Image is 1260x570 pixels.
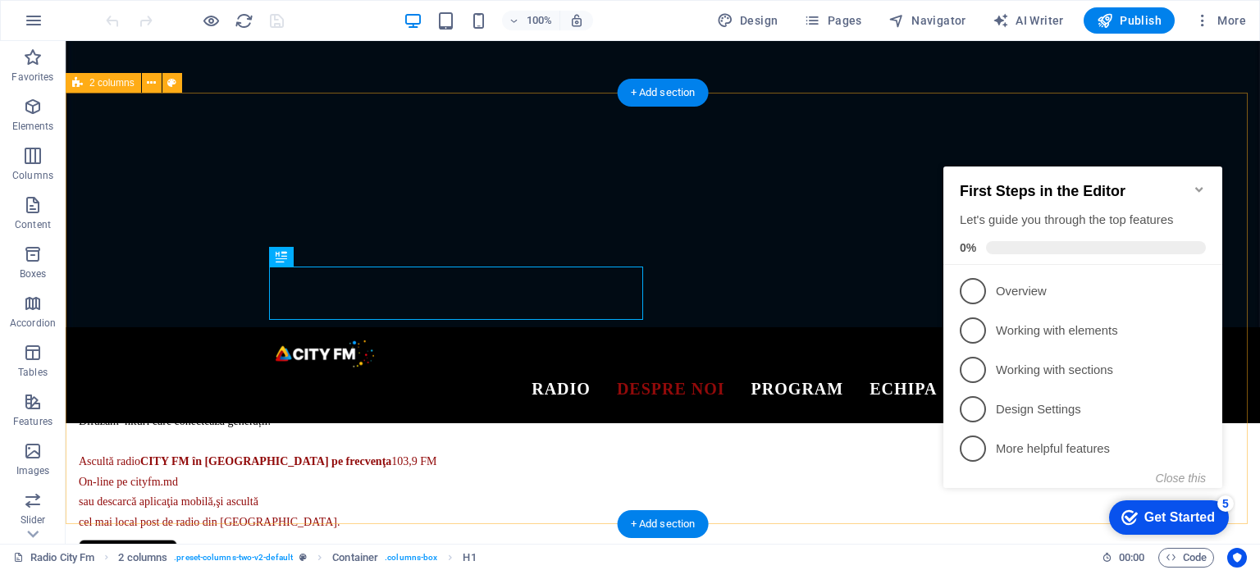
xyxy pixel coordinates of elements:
[1084,7,1175,34] button: Publish
[59,141,256,158] p: Overview
[7,287,285,326] li: More helpful features
[1188,7,1253,34] button: More
[1097,12,1162,29] span: Publish
[201,11,221,30] button: Click here to leave preview mode and continue editing
[463,548,476,568] span: Click to select. Double-click to edit
[1166,548,1207,568] span: Code
[13,548,94,568] a: Click to cancel selection. Double-click to open Pages
[59,259,256,276] p: Design Settings
[1158,548,1214,568] button: Code
[89,78,135,88] span: 2 columns
[710,7,785,34] button: Design
[23,99,49,112] span: 0%
[7,248,285,287] li: Design Settings
[12,120,54,133] p: Elements
[59,220,256,237] p: Working with sections
[1227,548,1247,568] button: Usercentrics
[502,11,560,30] button: 100%
[804,12,861,29] span: Pages
[385,548,437,568] span: . columns-box
[993,12,1064,29] span: AI Writer
[59,299,256,316] p: More helpful features
[986,7,1071,34] button: AI Writer
[710,7,785,34] div: Design (Ctrl+Alt+Y)
[717,12,778,29] span: Design
[11,71,53,84] p: Favorites
[20,267,47,280] p: Boxes
[219,330,269,343] button: Close this
[16,464,50,477] p: Images
[1102,548,1145,568] h6: Session time
[174,548,293,568] span: . preset-columns-two-v2-default
[1119,548,1144,568] span: 00 00
[1130,551,1133,563] span: :
[235,11,253,30] i: Reload page
[7,130,285,169] li: Overview
[7,169,285,208] li: Working with elements
[118,548,476,568] nav: breadcrumb
[10,317,56,330] p: Accordion
[59,180,256,198] p: Working with elements
[13,415,52,428] p: Features
[23,70,269,87] div: Let's guide you through the top features
[118,548,167,568] span: Click to select. Double-click to edit
[172,358,292,393] div: Get Started 5 items remaining, 0% complete
[299,553,307,562] i: This element is a customizable preset
[527,11,553,30] h6: 100%
[18,366,48,379] p: Tables
[569,13,584,28] i: On resize automatically adjust zoom level to fit chosen device.
[1194,12,1246,29] span: More
[281,353,297,370] div: 5
[7,208,285,248] li: Working with sections
[15,218,51,231] p: Content
[888,12,966,29] span: Navigator
[882,7,973,34] button: Navigator
[618,510,709,538] div: + Add section
[208,368,278,383] div: Get Started
[797,7,868,34] button: Pages
[23,41,269,58] h2: First Steps in the Editor
[256,41,269,54] div: Minimize checklist
[332,548,378,568] span: Click to select. Double-click to edit
[21,513,46,527] p: Slider
[618,79,709,107] div: + Add section
[234,11,253,30] button: reload
[12,169,53,182] p: Columns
